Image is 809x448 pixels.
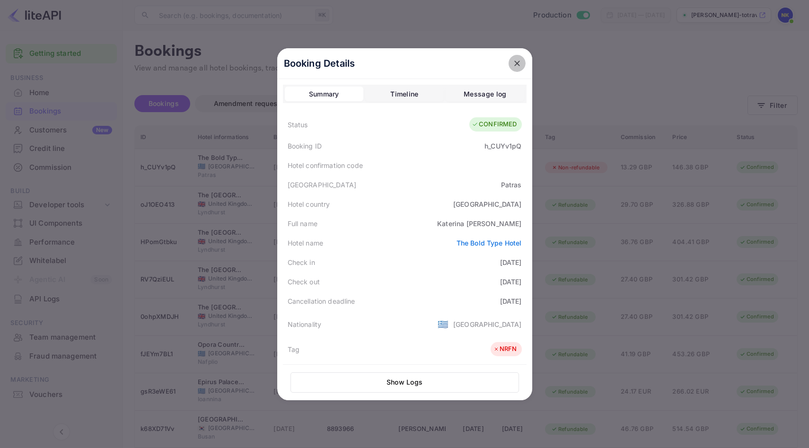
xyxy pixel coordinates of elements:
div: h_CUYv1pQ [484,141,521,151]
div: Cancellation deadline [288,296,355,306]
div: Patras [501,180,522,190]
span: United States [438,316,448,333]
div: Status [288,120,308,130]
button: Show Logs [290,372,519,393]
div: Hotel confirmation code [288,160,363,170]
div: [GEOGRAPHIC_DATA] [288,180,357,190]
div: NRFN [493,344,517,354]
button: close [509,55,526,72]
div: [DATE] [500,296,522,306]
a: The Bold Type Hotel [457,239,522,247]
div: Check in [288,257,315,267]
button: Message log [446,87,524,102]
div: [DATE] [500,277,522,287]
div: Tag [288,344,299,354]
div: Full name [288,219,317,228]
p: Booking Details [284,56,355,70]
div: Hotel name [288,238,324,248]
div: [DATE] [500,257,522,267]
div: Message log [464,88,506,100]
button: Summary [285,87,363,102]
div: Hotel country [288,199,330,209]
div: CONFIRMED [472,120,517,129]
div: Katerina [PERSON_NAME] [437,219,521,228]
div: Booking ID [288,141,322,151]
div: [GEOGRAPHIC_DATA] [453,319,522,329]
div: Timeline [390,88,418,100]
div: Check out [288,277,320,287]
button: Timeline [365,87,444,102]
div: Summary [309,88,339,100]
div: Nationality [288,319,322,329]
div: [GEOGRAPHIC_DATA] [453,199,522,209]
